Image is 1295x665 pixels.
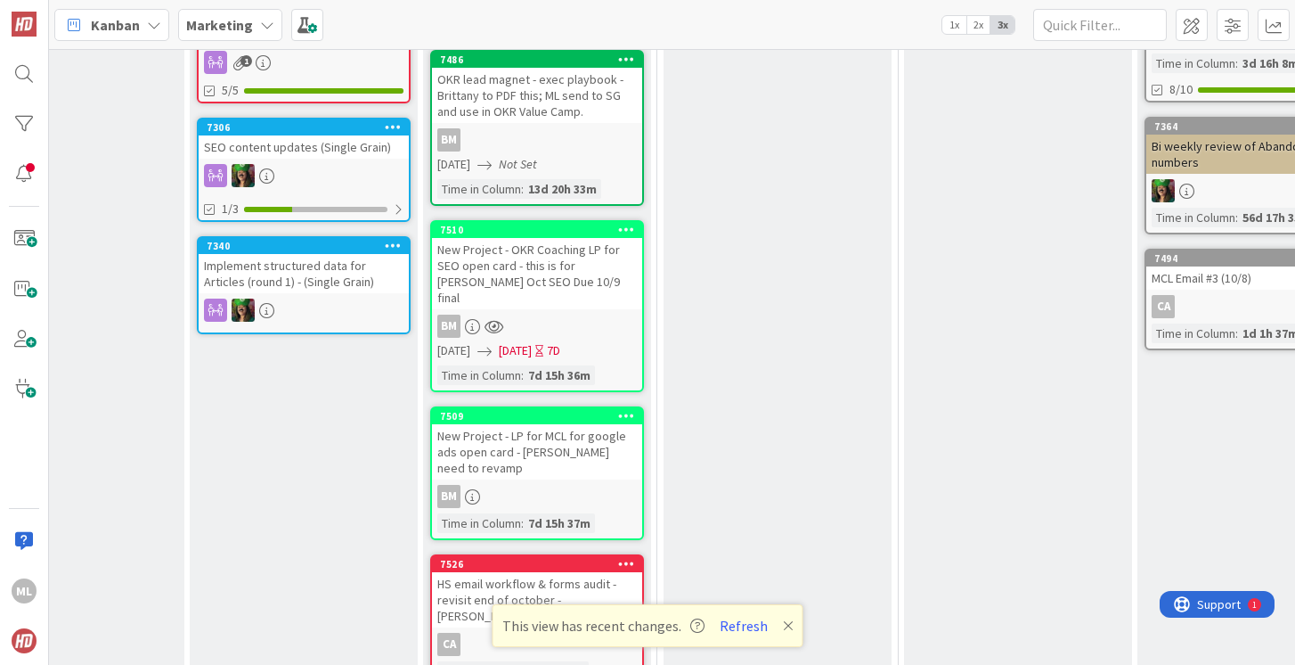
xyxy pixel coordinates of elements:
img: SL [232,299,255,322]
button: Refresh [713,614,774,637]
div: BM [437,315,460,338]
span: Support [37,3,81,24]
div: BM [432,128,642,152]
input: Quick Filter... [1033,9,1167,41]
span: 5/5 [222,81,239,100]
span: : [521,179,524,199]
div: 7d 15h 36m [524,365,595,385]
img: avatar [12,628,37,653]
div: New Project - LP for MCL for google ads open card - [PERSON_NAME] need to revamp [432,424,642,480]
div: Time in Column [1152,208,1235,227]
div: 7510 [432,222,642,238]
span: : [1235,53,1238,73]
div: 7510 [440,224,642,236]
div: Time in Column [1152,324,1235,343]
div: 7340Implement structured data for Articles (round 1) - (Single Grain) [199,238,409,293]
div: 7d 15h 37m [524,513,595,533]
span: : [1235,208,1238,227]
div: Time in Column [437,365,521,385]
div: Time in Column [437,179,521,199]
span: 8/10 [1169,80,1193,99]
div: 7510New Project - OKR Coaching LP for SEO open card - this is for [PERSON_NAME] Oct SEO Due 10/9 ... [432,222,642,309]
div: 7D [547,341,560,360]
div: 13d 20h 33m [524,179,601,199]
span: 1/3 [222,200,239,218]
div: 7486OKR lead magnet - exec playbook - Brittany to PDF this; ML send to SG and use in OKR Value Camp. [432,52,642,123]
div: 7486 [440,53,642,66]
div: SL [199,299,409,322]
span: 2x [966,16,990,34]
span: 1 [240,55,252,67]
img: SL [1152,179,1175,202]
span: [DATE] [437,155,470,174]
span: [DATE] [437,341,470,360]
div: 1 [93,7,97,21]
img: SL [232,164,255,187]
div: ML [12,579,37,603]
span: 3x [990,16,1014,34]
div: Time in Column [1152,53,1235,73]
div: SEO content updates (Single Grain) [199,135,409,159]
span: : [1235,324,1238,343]
div: 7306SEO content updates (Single Grain) [199,119,409,159]
div: Time in Column [437,513,521,533]
div: BM [437,128,460,152]
div: 7340 [207,240,409,252]
div: CA [437,633,460,656]
span: [DATE] [499,341,532,360]
div: BM [432,485,642,508]
div: SL [199,164,409,187]
div: New Project - OKR Coaching LP for SEO open card - this is for [PERSON_NAME] Oct SEO Due 10/9 final [432,238,642,309]
span: Kanban [91,14,140,36]
div: 7526HS email workflow & forms audit - revisit end of october - [PERSON_NAME] to provide data [432,556,642,628]
span: : [521,513,524,533]
b: Marketing [186,16,253,34]
div: 7306 [207,121,409,134]
span: : [521,365,524,385]
div: 7509 [432,408,642,424]
i: Not Set [499,156,537,172]
div: Implement structured data for Articles (round 1) - (Single Grain) [199,254,409,293]
div: 7306 [199,119,409,135]
div: OKR lead magnet - exec playbook - Brittany to PDF this; ML send to SG and use in OKR Value Camp. [432,68,642,123]
div: 7526 [440,558,642,571]
div: CA [1152,295,1175,318]
span: 1x [942,16,966,34]
div: 7509 [440,410,642,423]
img: Visit kanbanzone.com [12,12,37,37]
div: HS email workflow & forms audit - revisit end of october - [PERSON_NAME] to provide data [432,572,642,628]
div: 7526 [432,556,642,572]
span: This view has recent changes. [502,615,705,636]
div: 7486 [432,52,642,68]
div: 7340 [199,238,409,254]
div: 7509New Project - LP for MCL for google ads open card - [PERSON_NAME] need to revamp [432,408,642,480]
div: BM [432,315,642,338]
div: BM [437,485,460,508]
div: CA [432,633,642,656]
